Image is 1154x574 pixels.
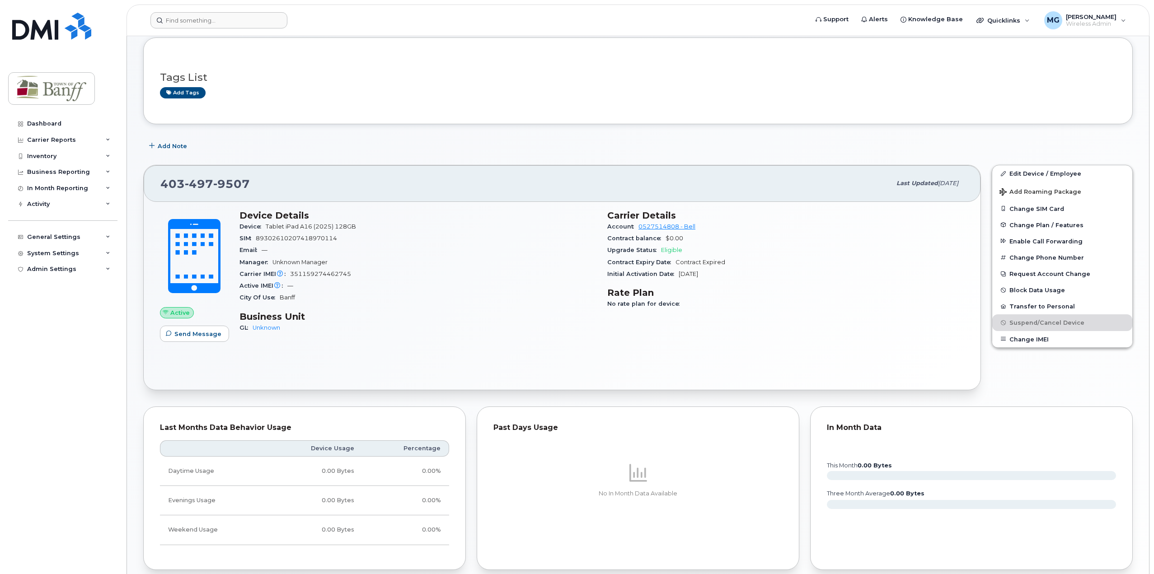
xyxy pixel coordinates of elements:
[607,247,661,253] span: Upgrade Status
[638,223,695,230] a: 0527514808 - Bell
[992,266,1132,282] button: Request Account Change
[262,247,267,253] span: —
[855,10,894,28] a: Alerts
[1047,15,1060,26] span: MG
[827,423,1116,432] div: In Month Data
[992,217,1132,233] button: Change Plan / Features
[239,311,596,322] h3: Business Unit
[679,271,698,277] span: [DATE]
[160,486,449,515] tr: Weekdays from 6:00pm to 8:00am
[239,259,272,266] span: Manager
[266,223,356,230] span: Tablet iPad A16 (2025) 128GB
[256,235,337,242] span: 89302610207418970114
[493,490,783,498] p: No In Month Data Available
[607,271,679,277] span: Initial Activation Date
[607,300,684,307] span: No rate plan for device
[266,457,362,486] td: 0.00 Bytes
[493,423,783,432] div: Past Days Usage
[607,259,676,266] span: Contract Expiry Date
[239,271,290,277] span: Carrier IMEI
[1038,11,1132,29] div: Melanie Gourdes
[185,177,213,191] span: 497
[823,15,849,24] span: Support
[809,10,855,28] a: Support
[150,12,287,28] input: Find something...
[992,233,1132,249] button: Enable Call Forwarding
[1009,221,1084,228] span: Change Plan / Features
[869,15,888,24] span: Alerts
[158,142,187,150] span: Add Note
[666,235,683,242] span: $0.00
[999,188,1081,197] span: Add Roaming Package
[607,223,638,230] span: Account
[992,182,1132,201] button: Add Roaming Package
[280,294,295,301] span: Banff
[1066,20,1116,28] span: Wireless Admin
[970,11,1036,29] div: Quicklinks
[266,486,362,515] td: 0.00 Bytes
[239,223,266,230] span: Device
[607,210,964,221] h3: Carrier Details
[239,324,253,331] span: GL
[160,515,449,545] tr: Friday from 6:00pm to Monday 8:00am
[239,282,287,289] span: Active IMEI
[160,423,449,432] div: Last Months Data Behavior Usage
[143,138,195,154] button: Add Note
[992,201,1132,217] button: Change SIM Card
[676,259,725,266] span: Contract Expired
[213,177,250,191] span: 9507
[266,440,362,457] th: Device Usage
[992,314,1132,331] button: Suspend/Cancel Device
[992,165,1132,182] a: Edit Device / Employee
[661,247,682,253] span: Eligible
[992,331,1132,347] button: Change IMEI
[272,259,328,266] span: Unknown Manager
[160,515,266,545] td: Weekend Usage
[607,235,666,242] span: Contract balance
[1009,319,1084,326] span: Suspend/Cancel Device
[287,282,293,289] span: —
[239,294,280,301] span: City Of Use
[253,324,280,331] a: Unknown
[992,282,1132,298] button: Block Data Usage
[362,515,449,545] td: 0.00%
[160,326,229,342] button: Send Message
[160,87,206,98] a: Add tags
[938,180,958,187] span: [DATE]
[239,210,596,221] h3: Device Details
[992,298,1132,314] button: Transfer to Personal
[266,515,362,545] td: 0.00 Bytes
[160,72,1116,83] h3: Tags List
[362,440,449,457] th: Percentage
[160,177,250,191] span: 403
[987,17,1020,24] span: Quicklinks
[992,249,1132,266] button: Change Phone Number
[890,490,924,497] tspan: 0.00 Bytes
[239,247,262,253] span: Email
[1066,13,1116,20] span: [PERSON_NAME]
[858,462,892,469] tspan: 0.00 Bytes
[170,308,190,317] span: Active
[896,180,938,187] span: Last updated
[160,457,266,486] td: Daytime Usage
[607,287,964,298] h3: Rate Plan
[239,235,256,242] span: SIM
[362,486,449,515] td: 0.00%
[362,457,449,486] td: 0.00%
[174,330,221,338] span: Send Message
[826,490,924,497] text: three month average
[160,486,266,515] td: Evenings Usage
[894,10,969,28] a: Knowledge Base
[290,271,351,277] span: 351159274462745
[1009,238,1083,244] span: Enable Call Forwarding
[908,15,963,24] span: Knowledge Base
[826,462,892,469] text: this month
